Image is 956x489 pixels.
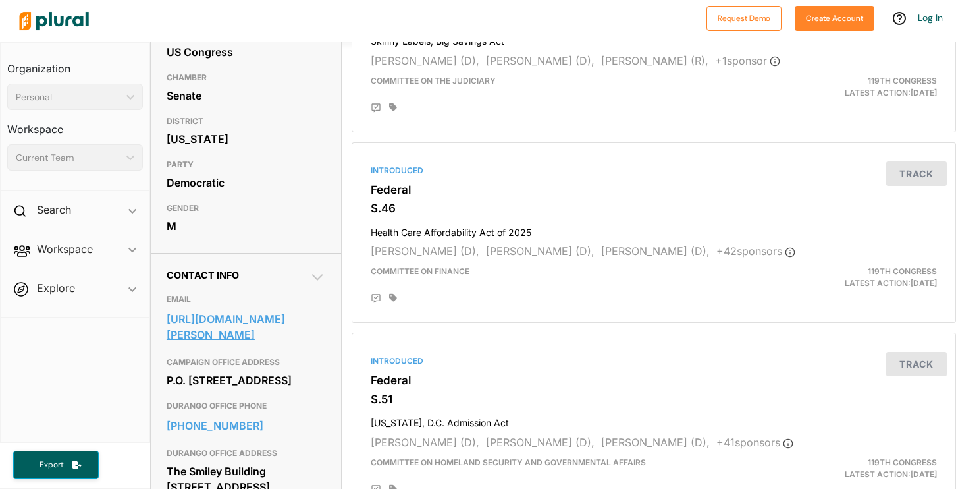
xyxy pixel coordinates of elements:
h3: PARTY [167,157,325,173]
div: US Congress [167,42,325,62]
h3: GENDER [167,200,325,216]
h2: Search [37,202,71,217]
span: [PERSON_NAME] (D), [371,54,479,67]
span: [PERSON_NAME] (D), [371,436,479,449]
h3: S.51 [371,393,937,406]
div: P.O. [STREET_ADDRESS] [167,370,325,390]
div: Latest Action: [DATE] [751,457,947,480]
h4: [US_STATE], D.C. Admission Act [371,411,937,429]
h3: DURANGO OFFICE ADDRESS [167,446,325,461]
div: Add Position Statement [371,293,381,304]
div: Personal [16,90,121,104]
div: Introduced [371,165,937,177]
h3: Federal [371,374,937,387]
h3: DURANGO OFFICE PHONE [167,398,325,414]
div: Senate [167,86,325,105]
button: Track [886,161,947,186]
a: [PHONE_NUMBER] [167,416,325,436]
div: Introduced [371,355,937,367]
span: [PERSON_NAME] (D), [371,244,479,258]
span: + 41 sponsor s [716,436,793,449]
a: Create Account [795,11,874,24]
span: 119th Congress [868,457,937,467]
h3: EMAIL [167,291,325,307]
a: [URL][DOMAIN_NAME][PERSON_NAME] [167,309,325,345]
div: M [167,216,325,236]
span: 119th Congress [868,76,937,86]
div: Democratic [167,173,325,192]
button: Create Account [795,6,874,31]
button: Request Demo [706,6,782,31]
h3: CAMPAIGN OFFICE ADDRESS [167,355,325,370]
button: Track [886,352,947,376]
div: Latest Action: [DATE] [751,266,947,289]
span: + 42 sponsor s [716,244,795,258]
div: Latest Action: [DATE] [751,75,947,99]
span: + 1 sponsor [715,54,780,67]
h3: Federal [371,183,937,196]
span: Committee on Homeland Security and Governmental Affairs [371,457,646,467]
span: [PERSON_NAME] (D), [601,436,710,449]
span: Committee on Finance [371,266,469,276]
span: Export [30,459,72,471]
div: Add tags [389,103,397,112]
h4: Health Care Affordability Act of 2025 [371,221,937,239]
div: [US_STATE] [167,129,325,149]
span: [PERSON_NAME] (D), [486,54,595,67]
div: Add tags [389,293,397,302]
h3: DISTRICT [167,113,325,129]
div: Current Team [16,151,121,165]
a: Request Demo [706,11,782,24]
span: Committee on the Judiciary [371,76,496,86]
span: [PERSON_NAME] (D), [486,436,595,449]
h3: Organization [7,49,143,78]
span: [PERSON_NAME] (D), [486,244,595,258]
a: Log In [918,12,943,24]
span: 119th Congress [868,266,937,276]
h3: S.46 [371,202,937,215]
h3: Workspace [7,110,143,139]
div: Add Position Statement [371,103,381,113]
span: [PERSON_NAME] (D), [601,244,710,258]
span: [PERSON_NAME] (R), [601,54,708,67]
span: Contact Info [167,270,239,281]
button: Export [13,451,99,479]
h3: CHAMBER [167,70,325,86]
